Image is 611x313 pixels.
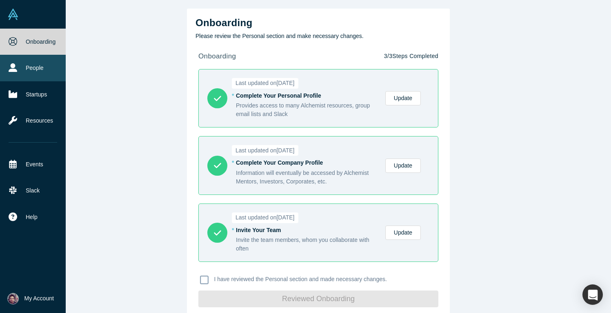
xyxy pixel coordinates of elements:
[385,91,421,105] a: Update
[196,32,441,40] p: Please review the Personal section and make necessary changes.
[7,9,19,20] img: Alchemist Vault Logo
[7,293,19,304] img: Upinder Singh's Account
[198,52,236,60] strong: onboarding
[214,275,387,284] p: I have reviewed the Personal section and made necessary changes.
[385,159,421,173] a: Update
[196,17,441,29] h2: Onboarding
[232,212,298,223] span: Last updated on [DATE]
[236,226,377,235] div: Invite Your Team
[232,145,298,156] span: Last updated on [DATE]
[26,213,38,221] span: Help
[236,101,377,118] div: Provides access to many Alchemist resources, group email lists and Slack
[236,169,377,186] div: Information will eventually be accessed by Alchemist Mentors, Investors, Corporates, etc.
[198,291,438,307] button: Reviewed Onboarding
[236,92,377,100] div: Complete Your Personal Profile
[385,226,421,240] a: Update
[24,294,54,303] span: My Account
[236,236,377,253] div: Invite the team members, whom you collaborate with often
[384,52,438,60] p: 3 / 3 Steps Completed
[7,293,54,304] button: My Account
[232,78,298,89] span: Last updated on [DATE]
[236,159,377,167] div: Complete Your Company Profile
